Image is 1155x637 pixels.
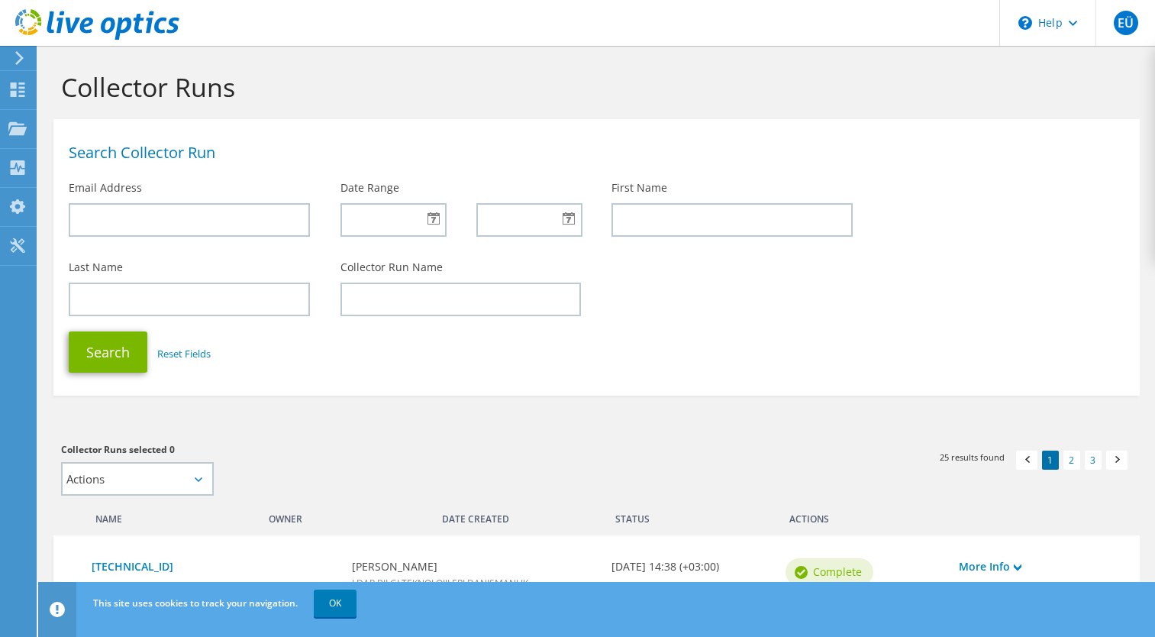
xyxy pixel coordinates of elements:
a: [TECHNICAL_ID] [92,558,337,575]
a: More Info [959,558,1117,575]
span: LDAP BILGI TEKNOLOJILERI DANISMANLIK [352,577,528,590]
span: 25 results found [940,451,1005,464]
div: Name [84,503,257,528]
label: Collector Run Name [340,260,443,275]
a: OK [314,590,357,617]
div: Date Created [431,503,604,528]
span: Complete [813,564,862,580]
label: Last Name [69,260,123,275]
h3: Collector Runs selected 0 [61,441,581,458]
div: Actions [778,503,1124,528]
a: 1 [1042,451,1059,470]
h1: Collector Runs [61,71,1124,103]
h1: Search Collector Run [69,145,1117,160]
a: 2 [1063,451,1080,470]
span: This site uses cookies to track your navigation. [93,597,298,610]
a: Reset Fields [157,347,211,361]
b: [PERSON_NAME] [352,558,597,575]
a: 3 [1085,451,1102,470]
div: Owner [257,503,431,528]
span: EÜ [1114,11,1138,35]
button: Search [69,331,147,373]
div: Status [604,503,691,528]
label: Date Range [340,180,399,196]
label: First Name [611,180,667,196]
label: Email Address [69,180,142,196]
svg: \n [1018,16,1032,30]
b: [DATE] 14:38 (+03:00) [611,558,769,575]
